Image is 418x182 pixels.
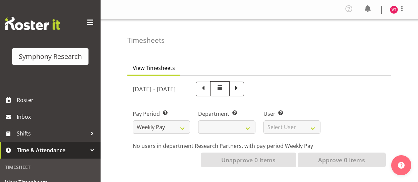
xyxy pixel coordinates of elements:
span: Unapprove 0 Items [221,156,276,164]
h5: [DATE] - [DATE] [133,85,176,93]
label: Pay Period [133,110,190,118]
span: Inbox [17,112,97,122]
h4: Timesheets [127,36,165,44]
img: vala-tone11405.jpg [390,6,398,14]
label: User [263,110,321,118]
span: Roster [17,95,97,105]
span: Time & Attendance [17,145,87,155]
div: Symphony Research [19,52,82,62]
span: Shifts [17,128,87,139]
img: Rosterit website logo [5,17,60,30]
label: Department [198,110,255,118]
button: Unapprove 0 Items [201,153,296,167]
div: Timesheet [2,160,99,174]
img: help-xxl-2.png [398,162,405,169]
span: View Timesheets [133,64,175,72]
button: Approve 0 Items [298,153,386,167]
p: No users in department Research Partners, with pay period Weekly Pay [133,142,386,150]
span: Approve 0 Items [318,156,365,164]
